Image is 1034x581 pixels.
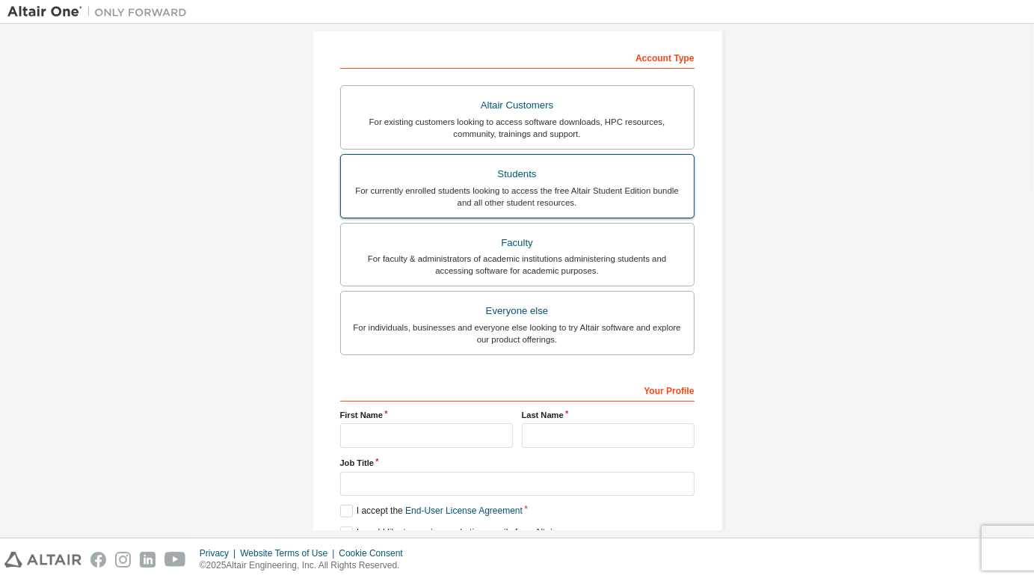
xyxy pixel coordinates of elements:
div: Privacy [200,547,240,559]
p: © 2025 Altair Engineering, Inc. All Rights Reserved. [200,559,412,572]
label: I would like to receive marketing emails from Altair [340,526,556,539]
div: Faculty [350,233,685,253]
div: For existing customers looking to access software downloads, HPC resources, community, trainings ... [350,116,685,140]
label: Last Name [522,409,695,421]
img: facebook.svg [90,552,106,568]
a: End-User License Agreement [405,505,523,516]
div: Account Type [340,45,695,69]
img: youtube.svg [164,552,186,568]
div: Website Terms of Use [240,547,339,559]
img: Altair One [7,4,194,19]
div: Your Profile [340,378,695,402]
div: Everyone else [350,301,685,322]
div: For currently enrolled students looking to access the free Altair Student Edition bundle and all ... [350,185,685,209]
div: For faculty & administrators of academic institutions administering students and accessing softwa... [350,253,685,277]
img: altair_logo.svg [4,552,81,568]
div: Cookie Consent [339,547,411,559]
label: First Name [340,409,513,421]
label: I accept the [340,505,523,517]
div: For individuals, businesses and everyone else looking to try Altair software and explore our prod... [350,322,685,345]
img: instagram.svg [115,552,131,568]
label: Job Title [340,457,695,469]
img: linkedin.svg [140,552,156,568]
div: Students [350,164,685,185]
div: Altair Customers [350,95,685,116]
